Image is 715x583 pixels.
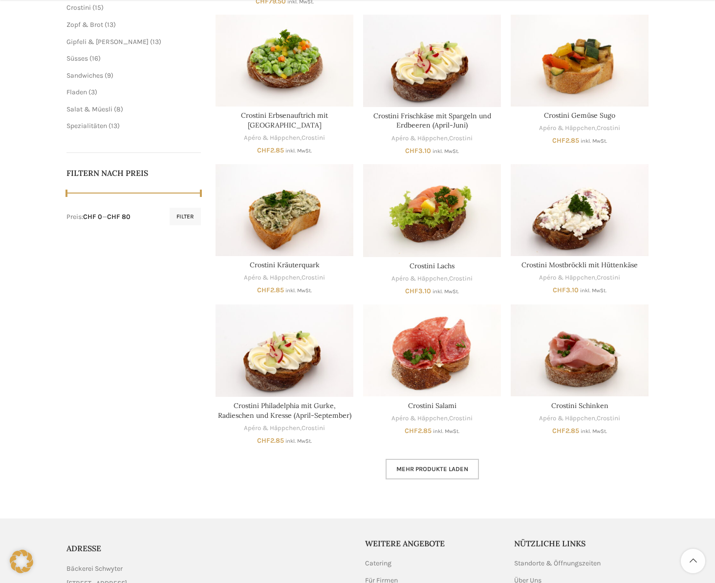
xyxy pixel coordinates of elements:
a: Crostini Gemüse Sugo [511,15,649,107]
a: Apéro & Häppchen [391,414,448,423]
a: Apéro & Häppchen [244,133,300,143]
a: Scroll to top button [681,549,705,573]
a: Crostini [302,424,325,433]
small: inkl. MwSt. [433,148,459,154]
a: Crostini Erbsenauftrich mit Philadelphia [216,15,353,107]
a: Crostini [449,134,473,143]
a: Crostini [302,133,325,143]
a: Fladen [66,88,87,96]
div: , [216,424,353,433]
span: ADRESSE [66,543,101,553]
a: Crostini Lachs [410,261,455,270]
a: Sandwiches [66,71,103,80]
span: CHF 80 [107,213,130,221]
span: CHF [552,136,565,145]
a: Apéro & Häppchen [391,134,448,143]
small: inkl. MwSt. [285,287,312,294]
a: Crostini [597,273,620,282]
span: 3 [91,88,95,96]
a: Crostini Kräuterquark [250,260,320,269]
a: Crostini [597,124,620,133]
bdi: 3.10 [553,286,579,294]
div: , [216,133,353,143]
a: Süsses [66,54,88,63]
a: Crostini Philadelphia mit Gurke, Radieschen und Kresse (April-September) [218,401,351,420]
bdi: 2.85 [552,136,579,145]
a: Apéro & Häppchen [539,124,595,133]
a: Crostini Mostbröckli mit Hüttenkäse [521,260,638,269]
span: 15 [95,3,101,12]
a: Crostini Schinken [511,304,649,396]
a: Crostini Mostbröckli mit Hüttenkäse [511,164,649,256]
span: CHF [257,286,270,294]
bdi: 3.10 [405,287,431,295]
span: CHF [405,427,418,435]
bdi: 2.85 [405,427,432,435]
small: inkl. MwSt. [285,438,312,444]
a: Gipfeli & [PERSON_NAME] [66,38,149,46]
span: CHF [553,286,566,294]
small: inkl. MwSt. [581,138,607,144]
a: Crostini [449,274,473,283]
a: Standorte & Öffnungszeiten [514,559,602,568]
a: Salat & Müesli [66,105,112,113]
span: CHF [552,427,565,435]
bdi: 2.85 [552,427,579,435]
a: Crostini Salami [408,401,456,410]
bdi: 2.85 [257,436,284,445]
div: , [511,414,649,423]
div: , [363,274,501,283]
a: Crostini Philadelphia mit Gurke, Radieschen und Kresse (April-September) [216,304,353,397]
a: Crostini Frischkäse mit Spargeln und Erdbeeren (April-Juni) [363,15,501,107]
div: , [363,134,501,143]
a: Catering [365,559,392,568]
span: CHF 0 [83,213,102,221]
div: , [363,414,501,423]
a: Zopf & Brot [66,21,103,29]
a: Apéro & Häppchen [244,273,300,282]
div: , [511,273,649,282]
bdi: 2.85 [257,146,284,154]
span: 16 [92,54,98,63]
small: inkl. MwSt. [285,148,312,154]
a: Crostini [597,414,620,423]
span: CHF [405,147,418,155]
a: Crostini Lachs [363,164,501,257]
bdi: 2.85 [257,286,284,294]
div: , [511,124,649,133]
button: Filter [170,208,201,225]
div: Preis: — [66,212,130,222]
a: Crostini Kräuterquark [216,164,353,256]
a: Crostini [449,414,473,423]
span: 9 [107,71,111,80]
a: Crostini Frischkäse mit Spargeln und Erdbeeren (April-Juni) [373,111,491,130]
h5: Filtern nach Preis [66,168,201,178]
a: Crostini Erbsenauftrich mit [GEOGRAPHIC_DATA] [241,111,328,130]
a: Crostini [302,273,325,282]
span: Mehr Produkte laden [396,465,468,473]
span: 13 [111,122,117,130]
a: Apéro & Häppchen [244,424,300,433]
span: 8 [116,105,121,113]
div: , [216,273,353,282]
span: 13 [107,21,113,29]
small: inkl. MwSt. [581,428,607,434]
a: Crostini [66,3,91,12]
a: Crostini Salami [363,304,501,396]
a: Mehr Produkte laden [386,459,479,479]
a: Apéro & Häppchen [539,414,595,423]
small: inkl. MwSt. [433,288,459,295]
a: Spezialitäten [66,122,107,130]
a: Crostini Gemüse Sugo [544,111,615,120]
span: CHF [405,287,418,295]
a: Apéro & Häppchen [539,273,595,282]
span: CHF [257,436,270,445]
small: inkl. MwSt. [433,428,459,434]
h5: Nützliche Links [514,538,649,549]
